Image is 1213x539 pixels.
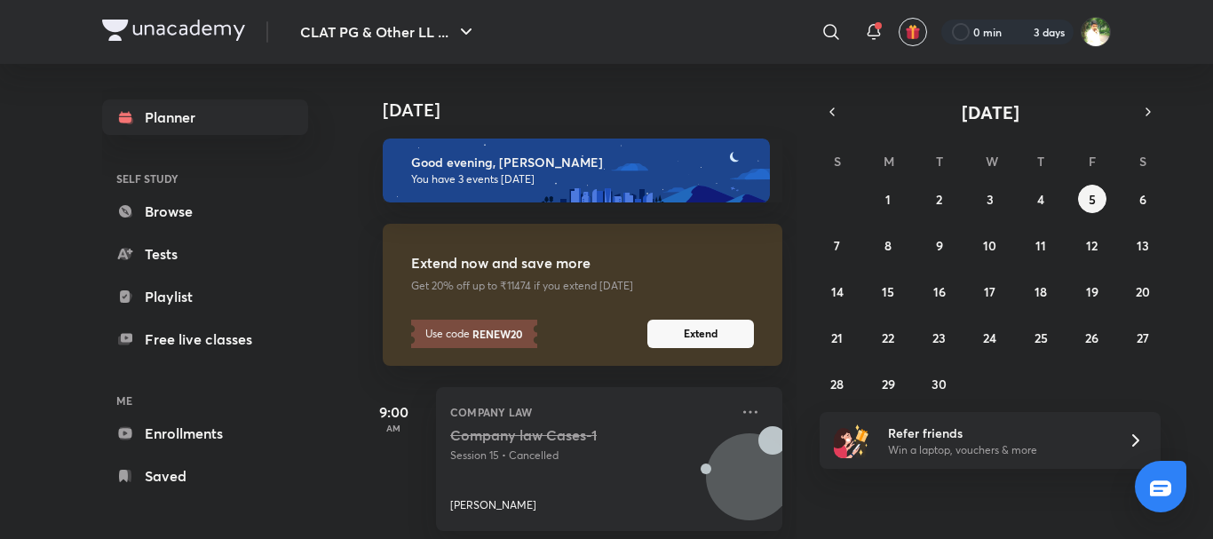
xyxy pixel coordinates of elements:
[102,321,308,357] a: Free live classes
[925,185,954,213] button: September 2, 2025
[984,283,995,300] abbr: September 17, 2025
[1086,283,1098,300] abbr: September 19, 2025
[823,369,852,398] button: September 28, 2025
[874,231,902,259] button: September 8, 2025
[102,458,308,494] a: Saved
[983,329,996,346] abbr: September 24, 2025
[882,283,894,300] abbr: September 15, 2025
[1089,191,1096,208] abbr: September 5, 2025
[885,191,891,208] abbr: September 1, 2025
[899,18,927,46] button: avatar
[102,236,308,272] a: Tests
[289,14,488,50] button: CLAT PG & Other LL ...
[976,231,1004,259] button: September 10, 2025
[1078,185,1106,213] button: September 5, 2025
[976,277,1004,305] button: September 17, 2025
[882,376,895,392] abbr: September 29, 2025
[986,153,998,170] abbr: Wednesday
[1078,277,1106,305] button: September 19, 2025
[647,320,754,348] button: Extend
[358,401,429,423] h5: 9:00
[1139,191,1146,208] abbr: September 6, 2025
[1129,323,1157,352] button: September 27, 2025
[102,279,308,314] a: Playlist
[823,323,852,352] button: September 21, 2025
[834,423,869,458] img: referral
[383,139,770,202] img: evening
[987,191,994,208] abbr: September 3, 2025
[1078,231,1106,259] button: September 12, 2025
[882,329,894,346] abbr: September 22, 2025
[976,323,1004,352] button: September 24, 2025
[823,231,852,259] button: September 7, 2025
[470,326,523,342] strong: RENEW20
[1035,283,1047,300] abbr: September 18, 2025
[884,237,892,254] abbr: September 8, 2025
[1136,283,1150,300] abbr: September 20, 2025
[831,283,844,300] abbr: September 14, 2025
[925,231,954,259] button: September 9, 2025
[925,323,954,352] button: September 23, 2025
[925,277,954,305] button: September 16, 2025
[1129,231,1157,259] button: September 13, 2025
[834,237,840,254] abbr: September 7, 2025
[411,155,754,170] h6: Good evening, [PERSON_NAME]
[844,99,1136,124] button: [DATE]
[102,416,308,451] a: Enrollments
[1037,153,1044,170] abbr: Thursday
[1139,153,1146,170] abbr: Saturday
[932,329,946,346] abbr: September 23, 2025
[1137,329,1149,346] abbr: September 27, 2025
[411,172,754,186] p: You have 3 events [DATE]
[962,100,1019,124] span: [DATE]
[1035,329,1048,346] abbr: September 25, 2025
[834,153,841,170] abbr: Sunday
[383,99,800,121] h4: [DATE]
[102,163,308,194] h6: SELF STUDY
[936,237,943,254] abbr: September 9, 2025
[1086,237,1098,254] abbr: September 12, 2025
[823,277,852,305] button: September 14, 2025
[102,20,245,45] a: Company Logo
[888,424,1106,442] h6: Refer friends
[1129,277,1157,305] button: September 20, 2025
[1027,277,1055,305] button: September 18, 2025
[450,426,671,444] h5: Company law Cases-1
[683,238,754,309] img: Extend now and save more
[1027,185,1055,213] button: September 4, 2025
[1081,17,1111,47] img: Harshal Jadhao
[1085,329,1098,346] abbr: September 26, 2025
[358,423,429,433] p: AM
[936,191,942,208] abbr: September 2, 2025
[874,369,902,398] button: September 29, 2025
[450,448,729,464] p: Session 15 • Cancelled
[102,194,308,229] a: Browse
[831,329,843,346] abbr: September 21, 2025
[1027,231,1055,259] button: September 11, 2025
[1137,237,1149,254] abbr: September 13, 2025
[1035,237,1046,254] abbr: September 11, 2025
[888,442,1106,458] p: Win a laptop, vouchers & more
[936,153,943,170] abbr: Tuesday
[450,497,536,513] p: [PERSON_NAME]
[976,185,1004,213] button: September 3, 2025
[1078,323,1106,352] button: September 26, 2025
[102,99,308,135] a: Planner
[1129,185,1157,213] button: September 6, 2025
[933,283,946,300] abbr: September 16, 2025
[102,20,245,41] img: Company Logo
[1089,153,1096,170] abbr: Friday
[707,443,792,528] img: Avatar
[874,323,902,352] button: September 22, 2025
[983,237,996,254] abbr: September 10, 2025
[932,376,947,392] abbr: September 30, 2025
[925,369,954,398] button: September 30, 2025
[411,320,537,348] p: Use code
[830,376,844,392] abbr: September 28, 2025
[411,279,683,293] p: Get 20% off up to ₹11474 if you extend [DATE]
[1037,191,1044,208] abbr: September 4, 2025
[1012,23,1030,41] img: streak
[905,24,921,40] img: avatar
[874,277,902,305] button: September 15, 2025
[874,185,902,213] button: September 1, 2025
